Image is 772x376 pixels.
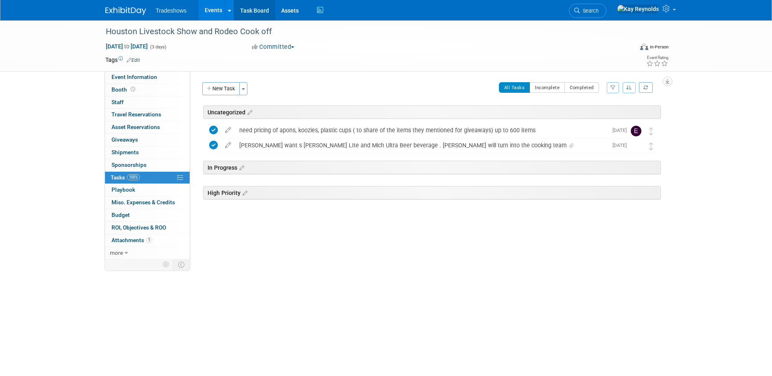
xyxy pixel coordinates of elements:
span: Tasks [111,174,140,181]
a: Event Information [105,71,190,83]
a: edit [221,127,235,134]
div: High Priority [203,186,661,199]
a: Booth [105,84,190,96]
span: Travel Reservations [112,111,161,118]
img: Elizabeth Hisaw [631,126,641,136]
span: Giveaways [112,136,138,143]
a: Edit [127,57,140,63]
a: Asset Reservations [105,121,190,133]
span: Staff [112,99,124,105]
a: Search [569,4,606,18]
div: In Progress [203,161,661,174]
span: more [110,249,123,256]
a: Giveaways [105,134,190,146]
span: 1 [146,237,152,243]
i: Move task [649,127,653,135]
span: Attachments [112,237,152,243]
a: Travel Reservations [105,109,190,121]
span: to [123,43,131,50]
span: 100% [127,174,140,180]
a: Edit sections [241,188,247,197]
span: Misc. Expenses & Credits [112,199,175,205]
a: ROI, Objectives & ROO [105,222,190,234]
a: Refresh [639,82,653,93]
div: [PERSON_NAME] want s [PERSON_NAME] LIte and Mich Ultra Beer beverage . [PERSON_NAME] will turn in... [235,138,608,152]
td: Personalize Event Tab Strip [159,259,173,270]
td: Toggle Event Tabs [173,259,190,270]
div: In-Person [650,44,669,50]
span: Booth not reserved yet [129,86,137,92]
img: ExhibitDay [105,7,146,15]
span: Asset Reservations [112,124,160,130]
span: Sponsorships [112,162,147,168]
div: Event Rating [646,56,668,60]
div: Event Format [585,42,669,55]
span: Event Information [112,74,157,80]
span: Tradeshows [156,7,187,14]
a: Edit sections [237,163,244,171]
a: Budget [105,209,190,221]
span: Shipments [112,149,139,155]
button: All Tasks [499,82,530,93]
button: Committed [249,43,297,51]
td: Tags [105,56,140,64]
a: Attachments1 [105,234,190,247]
span: [DATE] [612,142,631,148]
span: Playbook [112,186,135,193]
span: Search [580,8,599,14]
a: Sponsorships [105,159,190,171]
button: Completed [564,82,599,93]
span: (3 days) [149,44,166,50]
a: Misc. Expenses & Credits [105,197,190,209]
span: [DATE] [612,127,631,133]
button: New Task [202,82,240,95]
a: Playbook [105,184,190,196]
i: Move task [649,142,653,150]
img: Format-Inperson.png [640,44,648,50]
img: Kay Reynolds [617,4,659,13]
span: [DATE] [DATE] [105,43,148,50]
a: Edit sections [245,108,252,116]
a: more [105,247,190,259]
a: Tasks100% [105,172,190,184]
span: Booth [112,86,137,93]
a: Staff [105,96,190,109]
span: ROI, Objectives & ROO [112,224,166,231]
button: Incomplete [529,82,565,93]
div: Uncategorized [203,105,661,119]
a: Shipments [105,146,190,159]
a: edit [221,142,235,149]
div: need pricing of apons, koozies, plastic cups ( to share of the items they mentioned for giveaways... [235,123,608,137]
img: Kay Reynolds [631,141,641,151]
span: Budget [112,212,130,218]
div: Houston Livestock Show and Rodeo Cook off [103,24,621,39]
